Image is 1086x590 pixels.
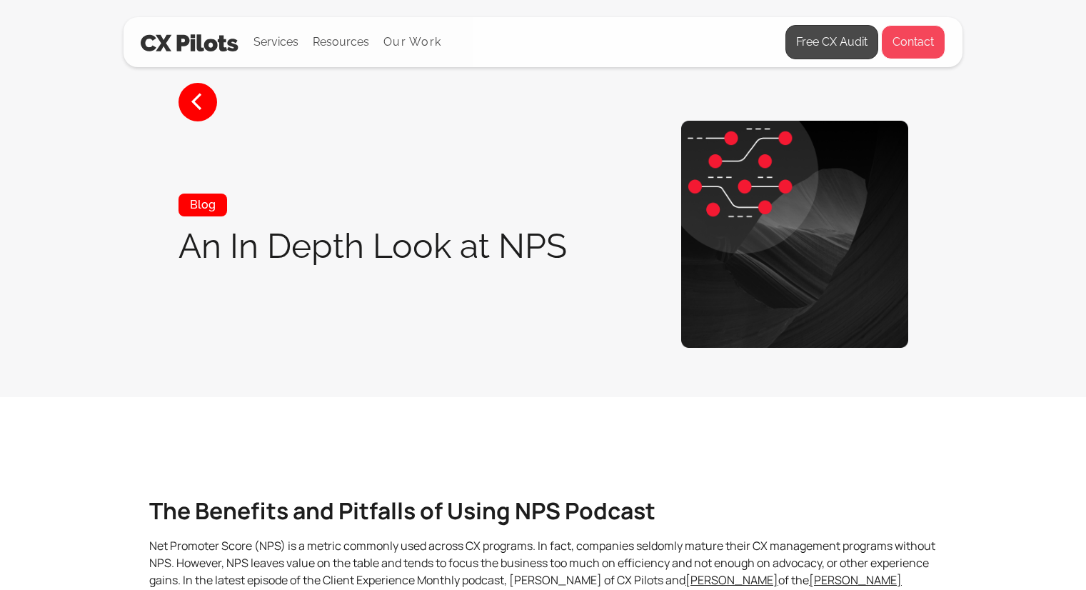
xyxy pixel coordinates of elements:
[313,32,369,52] div: Resources
[253,32,298,52] div: Services
[785,25,878,59] a: Free CX Audit
[179,194,227,216] div: Blog
[881,25,945,59] a: Contact
[179,227,567,264] h1: An In Depth Look at NPS
[179,83,217,121] a: <
[383,36,441,49] a: Our Work
[313,18,369,66] div: Resources
[685,572,778,588] a: [PERSON_NAME]
[253,18,298,66] div: Services
[149,496,937,526] h2: The Benefits and Pitfalls of Using NPS Podcast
